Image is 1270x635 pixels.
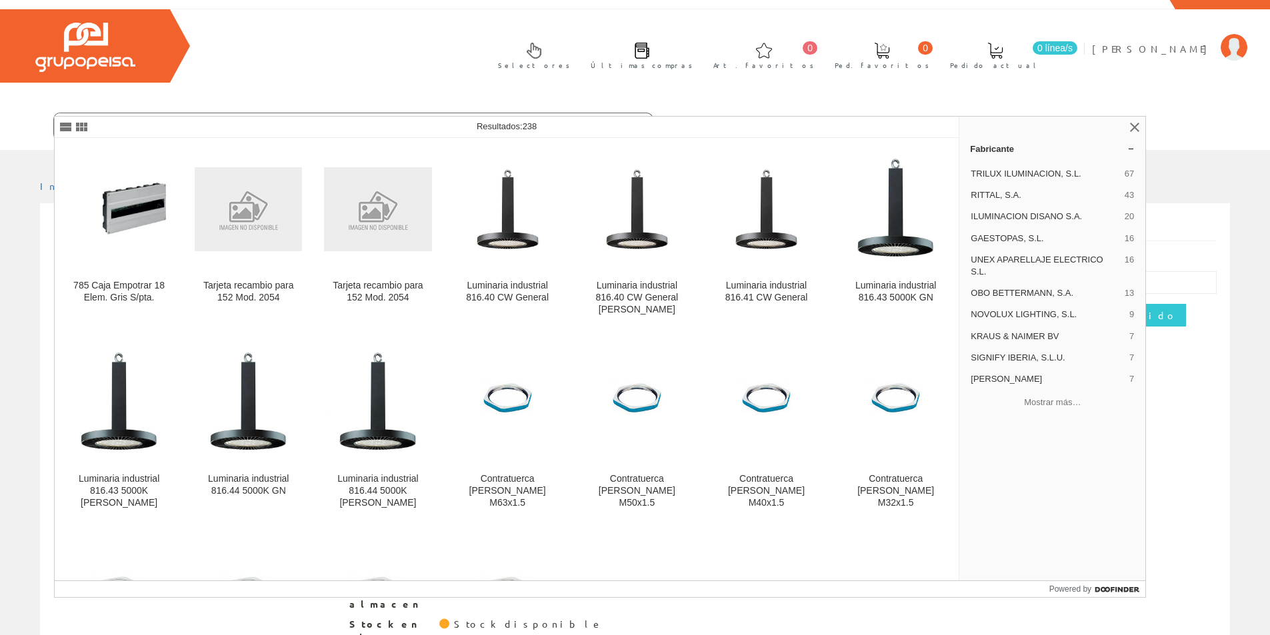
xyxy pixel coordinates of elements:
[713,59,814,72] span: Art. favoritos
[65,349,173,456] img: Luminaria industrial 816.43 5000K GN DALI
[485,31,577,77] a: Selectores
[1092,42,1214,55] span: [PERSON_NAME]
[1049,581,1146,597] a: Powered by
[971,330,1124,342] span: KRAUS & NAIMER BV
[842,349,949,456] img: Contratuerca Laton M32x1.5
[583,155,691,263] img: Luminaria industrial 816.40 CW General DALI
[40,180,97,192] a: Inicio
[583,473,691,509] div: Contratuerca [PERSON_NAME] M50x1.5
[591,59,693,72] span: Últimas compras
[842,473,949,509] div: Contratuerca [PERSON_NAME] M32x1.5
[959,138,1145,159] a: Fabricante
[65,280,173,304] div: 785 Caja Empotrar 18 Elem. Gris S/pta.
[184,332,313,524] a: Luminaria industrial 816.44 5000K GN Luminaria industrial 816.44 5000K GN
[1129,309,1134,320] span: 9
[477,121,537,131] span: Resultados:
[702,139,831,331] a: Luminaria industrial 816.41 CW General Luminaria industrial 816.41 CW General
[583,280,691,316] div: Luminaria industrial 816.40 CW General [PERSON_NAME]
[971,309,1124,320] span: NOVOLUX LIGHTING, S.L.
[454,473,561,509] div: Contratuerca [PERSON_NAME] M63x1.5
[324,280,431,304] div: Tarjeta recambio para 152 Mod. 2054
[1129,373,1134,385] span: 7
[713,155,820,263] img: Luminaria industrial 816.41 CW General
[918,41,933,55] span: 0
[583,349,691,456] img: Contratuerca Laton M50x1.5
[195,349,302,456] img: Luminaria industrial 816.44 5000K GN
[803,41,817,55] span: 0
[835,59,929,72] span: Ped. favoritos
[55,332,183,524] a: Luminaria industrial 816.43 5000K GN DALI Luminaria industrial 816.43 5000K [PERSON_NAME]
[1125,254,1134,278] span: 16
[831,332,960,524] a: Contratuerca Laton M32x1.5 Contratuerca [PERSON_NAME] M32x1.5
[971,189,1119,201] span: RITTAL, S.A.
[1125,233,1134,245] span: 16
[55,139,183,331] a: 785 Caja Empotrar 18 Elem. Gris S/pta. 785 Caja Empotrar 18 Elem. Gris S/pta.
[443,332,572,524] a: Contratuerca Laton M63x1.5 Contratuerca [PERSON_NAME] M63x1.5
[573,332,701,524] a: Contratuerca Laton M50x1.5 Contratuerca [PERSON_NAME] M50x1.5
[498,59,570,72] span: Selectores
[184,139,313,331] a: Tarjeta recambio para 152 Mod. 2054 Tarjeta recambio para 152 Mod. 2054
[971,233,1119,245] span: GAESTOPAS, S.L.
[1125,168,1134,180] span: 67
[313,139,442,331] a: Tarjeta recambio para 152 Mod. 2054 Tarjeta recambio para 152 Mod. 2054
[454,280,561,304] div: Luminaria industrial 816.40 CW General
[313,332,442,524] a: Luminaria industrial 816.44 5000K GN DALI Luminaria industrial 816.44 5000K [PERSON_NAME]
[54,113,627,140] input: Buscar ...
[195,280,302,304] div: Tarjeta recambio para 152 Mod. 2054
[1092,31,1247,44] a: [PERSON_NAME]
[965,391,1140,413] button: Mostrar más…
[35,23,135,72] img: Grupo Peisa
[443,139,572,331] a: Luminaria industrial 816.40 CW General Luminaria industrial 816.40 CW General
[523,121,537,131] span: 238
[195,473,302,497] div: Luminaria industrial 816.44 5000K GN
[713,280,820,304] div: Luminaria industrial 816.41 CW General
[65,473,173,509] div: Luminaria industrial 816.43 5000K [PERSON_NAME]
[971,168,1119,180] span: TRILUX ILUMINACION, S.L.
[831,139,960,331] a: Luminaria industrial 816.43 5000K GN Luminaria industrial 816.43 5000K GN
[713,349,820,456] img: Contratuerca Laton M40x1.5
[324,473,431,509] div: Luminaria industrial 816.44 5000K [PERSON_NAME]
[1125,287,1134,299] span: 13
[65,168,173,250] img: 785 Caja Empotrar 18 Elem. Gris S/pta.
[950,59,1041,72] span: Pedido actual
[971,373,1124,385] span: [PERSON_NAME]
[1125,189,1134,201] span: 43
[454,618,603,631] div: Stock disponible
[971,254,1119,278] span: UNEX APARELLAJE ELECTRICO S.L.
[1033,41,1077,55] span: 0 línea/s
[454,155,561,263] img: Luminaria industrial 816.40 CW General
[577,31,699,77] a: Últimas compras
[195,167,302,251] img: Tarjeta recambio para 152 Mod. 2054
[842,280,949,304] div: Luminaria industrial 816.43 5000K GN
[971,211,1119,223] span: ILUMINACION DISANO S.A.
[1129,330,1134,342] span: 7
[971,287,1119,299] span: OBO BETTERMANN, S.A.
[573,139,701,331] a: Luminaria industrial 816.40 CW General DALI Luminaria industrial 816.40 CW General [PERSON_NAME]
[1129,352,1134,364] span: 7
[702,332,831,524] a: Contratuerca Laton M40x1.5 Contratuerca [PERSON_NAME] M40x1.5
[971,352,1124,364] span: SIGNIFY IBERIA, S.L.U.
[324,349,431,456] img: Luminaria industrial 816.44 5000K GN DALI
[1125,211,1134,223] span: 20
[713,473,820,509] div: Contratuerca [PERSON_NAME] M40x1.5
[842,155,949,263] img: Luminaria industrial 816.43 5000K GN
[1049,583,1091,595] span: Powered by
[324,167,431,251] img: Tarjeta recambio para 152 Mod. 2054
[454,349,561,456] img: Contratuerca Laton M63x1.5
